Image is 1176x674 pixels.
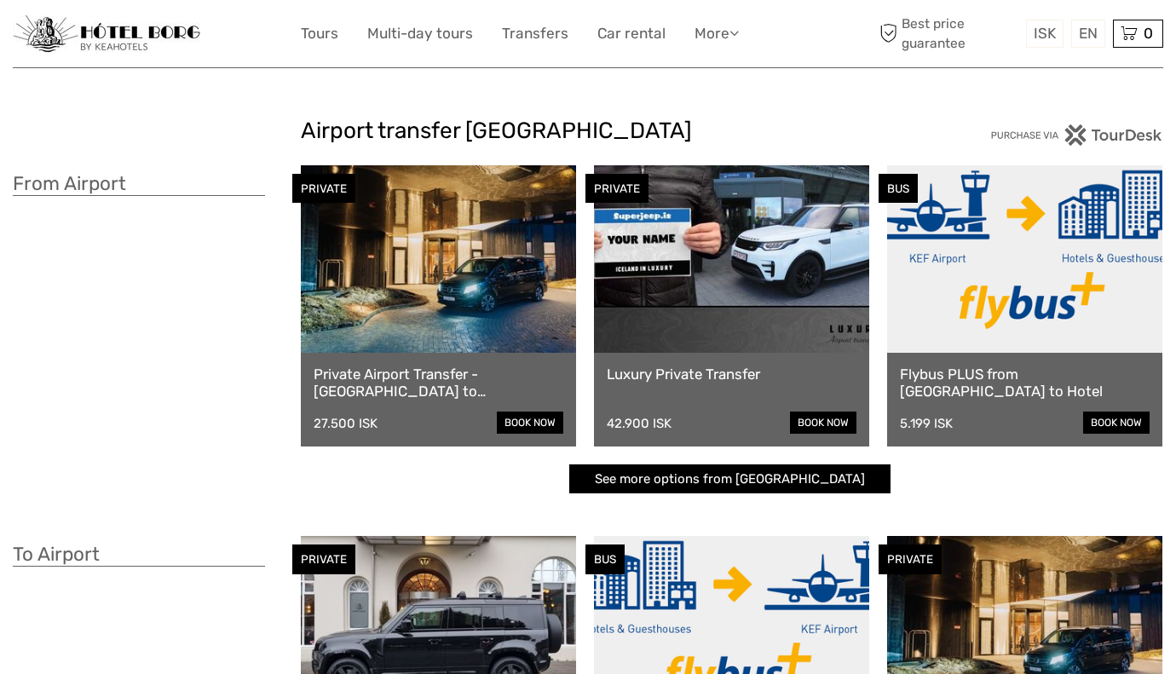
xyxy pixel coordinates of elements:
div: BUS [879,174,918,204]
img: PurchaseViaTourDesk.png [990,124,1163,146]
div: EN [1071,20,1105,48]
a: book now [497,412,563,434]
div: PRIVATE [585,174,649,204]
div: 5.199 ISK [900,416,953,431]
a: Flybus PLUS from [GEOGRAPHIC_DATA] to Hotel [900,366,1150,400]
div: 27.500 ISK [314,416,378,431]
div: 42.900 ISK [607,416,672,431]
h2: Airport transfer [GEOGRAPHIC_DATA] [301,118,876,145]
h3: From Airport [13,172,265,196]
a: Private Airport Transfer - [GEOGRAPHIC_DATA] to [GEOGRAPHIC_DATA] [314,366,563,400]
span: 0 [1141,25,1156,42]
a: Transfers [502,21,568,46]
a: Car rental [597,21,666,46]
h3: To Airport [13,543,265,567]
a: Tours [301,21,338,46]
a: See more options from [GEOGRAPHIC_DATA] [569,464,891,494]
span: Best price guarantee [876,14,1023,52]
a: Luxury Private Transfer [607,366,856,383]
a: Multi-day tours [367,21,473,46]
span: ISK [1034,25,1056,42]
div: PRIVATE [292,174,355,204]
a: book now [1083,412,1150,434]
a: book now [790,412,856,434]
div: BUS [585,544,625,574]
img: 97-048fac7b-21eb-4351-ac26-83e096b89eb3_logo_small.jpg [13,15,200,53]
div: PRIVATE [292,544,355,574]
div: PRIVATE [879,544,942,574]
a: More [695,21,739,46]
